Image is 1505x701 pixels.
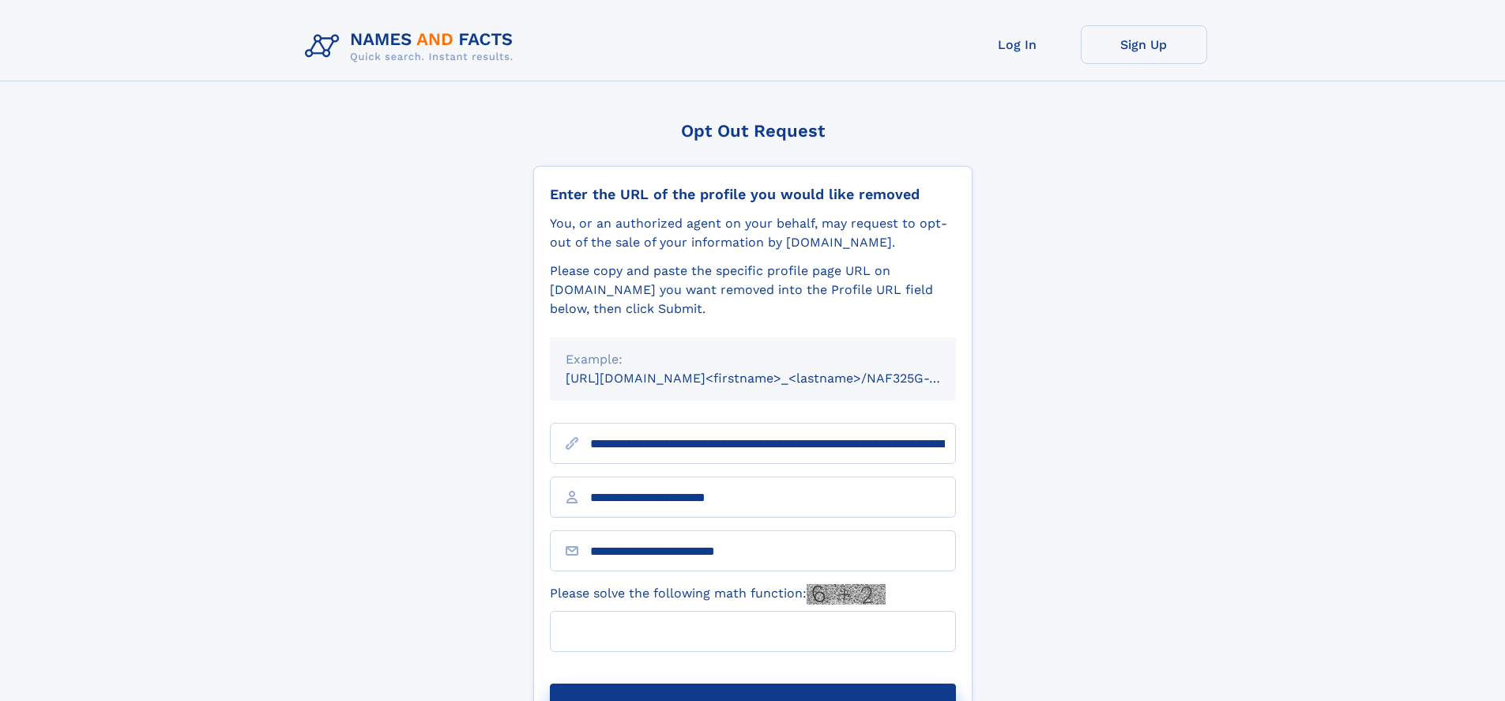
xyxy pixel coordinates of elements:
label: Please solve the following math function: [550,584,886,605]
div: Example: [566,350,940,369]
div: You, or an authorized agent on your behalf, may request to opt-out of the sale of your informatio... [550,214,956,252]
a: Log In [954,25,1081,64]
small: [URL][DOMAIN_NAME]<firstname>_<lastname>/NAF325G-xxxxxxxx [566,371,986,386]
div: Please copy and paste the specific profile page URL on [DOMAIN_NAME] you want removed into the Pr... [550,262,956,318]
div: Opt Out Request [533,121,973,141]
a: Sign Up [1081,25,1207,64]
img: Logo Names and Facts [299,25,526,68]
div: Enter the URL of the profile you would like removed [550,186,956,203]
